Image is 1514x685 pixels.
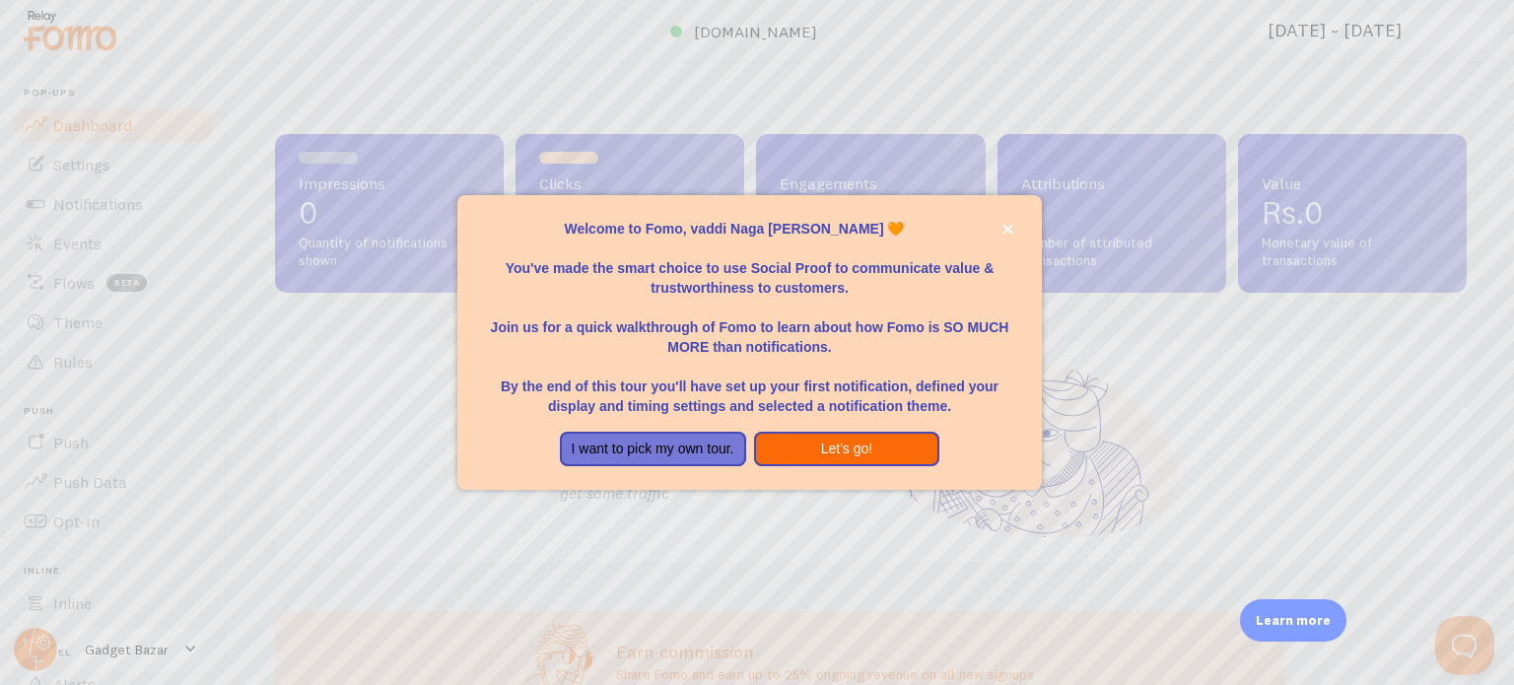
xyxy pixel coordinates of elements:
p: Welcome to Fomo, vaddi Naga [PERSON_NAME] 🧡 [481,219,1017,239]
p: By the end of this tour you'll have set up your first notification, defined your display and timi... [481,357,1017,416]
button: Let's go! [754,432,940,467]
button: close, [998,219,1018,240]
div: Welcome to Fomo, vaddi Naga chaitanya 🧡You&amp;#39;ve made the smart choice to use Social Proof t... [457,195,1041,491]
p: Join us for a quick walkthrough of Fomo to learn about how Fomo is SO MUCH MORE than notifications. [481,298,1017,357]
p: Learn more [1256,611,1331,630]
p: You've made the smart choice to use Social Proof to communicate value & trustworthiness to custom... [481,239,1017,298]
div: Learn more [1240,599,1346,642]
button: I want to pick my own tour. [560,432,746,467]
